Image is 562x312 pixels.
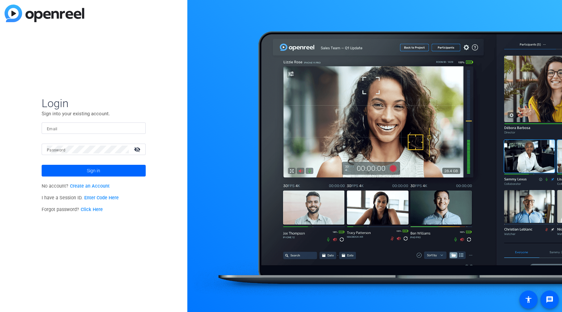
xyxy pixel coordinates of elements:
mat-icon: message [546,296,554,304]
button: Sign in [42,165,146,177]
span: Login [42,96,146,110]
span: Sign in [87,163,100,179]
span: Forgot password? [42,207,103,212]
p: Sign into your existing account. [42,110,146,117]
mat-icon: accessibility [525,296,532,304]
a: Create an Account [70,183,110,189]
span: I have a Session ID. [42,195,119,201]
a: Click Here [81,207,103,212]
a: Enter Code Here [84,195,119,201]
input: Enter Email Address [47,124,140,132]
mat-icon: visibility_off [130,145,146,154]
mat-label: Password [47,148,65,152]
span: No account? [42,183,110,189]
img: blue-gradient.svg [5,5,84,22]
mat-label: Email [47,127,58,131]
